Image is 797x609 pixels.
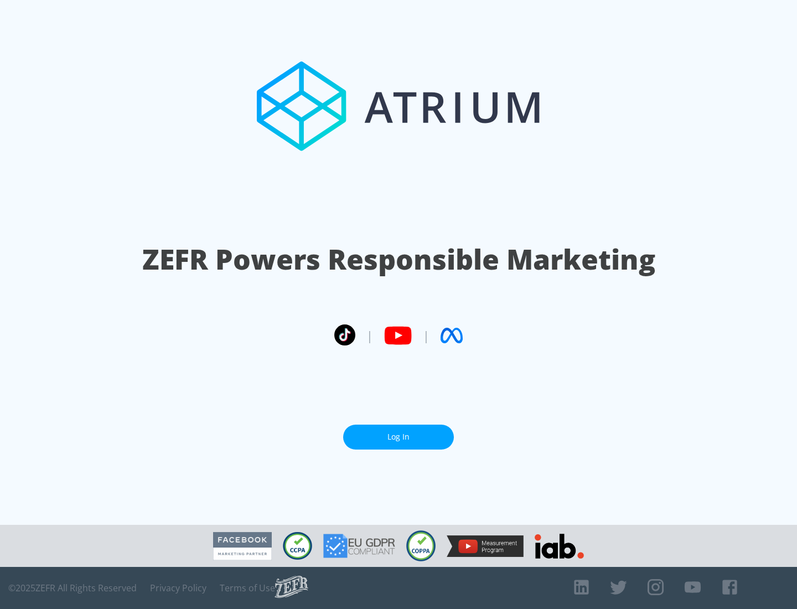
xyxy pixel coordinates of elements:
img: GDPR Compliant [323,534,395,558]
img: IAB [535,534,584,559]
h1: ZEFR Powers Responsible Marketing [142,240,655,278]
span: | [366,327,373,344]
span: | [423,327,429,344]
a: Privacy Policy [150,582,206,593]
img: YouTube Measurement Program [447,535,524,557]
img: COPPA Compliant [406,530,436,561]
a: Terms of Use [220,582,275,593]
img: CCPA Compliant [283,532,312,560]
a: Log In [343,425,454,450]
img: Facebook Marketing Partner [213,532,272,560]
span: © 2025 ZEFR All Rights Reserved [8,582,137,593]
